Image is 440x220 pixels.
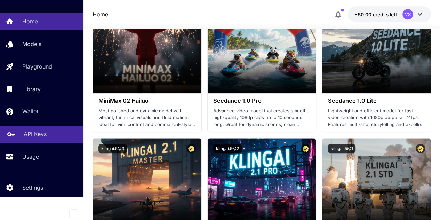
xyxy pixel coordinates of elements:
p: API Keys [24,130,47,138]
h3: Seedance 1.0 Pro [213,97,311,104]
img: alt [208,4,316,93]
span: credits left [373,11,397,17]
button: klingai:5@3 [98,144,127,153]
p: Home [22,17,38,25]
h3: MiniMax 02 Hailuo [98,97,196,104]
nav: breadcrumb [93,10,108,18]
button: Certified Model – Vetted for best performance and includes a commercial license. [186,144,196,153]
a: Home [93,10,108,18]
button: Certified Model – Vetted for best performance and includes a commercial license. [301,144,310,153]
p: Models [22,40,41,48]
button: klingai:5@2 [213,144,242,153]
h3: Seedance 1.0 Lite [328,97,425,104]
div: -$0.0012 [355,11,397,18]
button: -$0.0012VS [348,6,431,22]
p: Playground [22,62,52,71]
p: Usage [22,152,39,161]
p: Most polished and dynamic model with vibrant, theatrical visuals and fluid motion. Ideal for vira... [98,108,196,128]
button: Certified Model – Vetted for best performance and includes a commercial license. [416,144,425,153]
img: alt [93,4,201,93]
p: Wallet [22,107,38,116]
button: Collapse sidebar [69,209,78,218]
p: Advanced video model that creates smooth, high-quality 1080p clips up to 10 seconds long. Great f... [213,108,311,128]
div: Collapse sidebar [74,207,83,220]
p: Lightweight and efficient model for fast video creation with 1080p output at 24fps. Features mult... [328,108,425,128]
span: -$0.00 [355,11,373,17]
div: VS [402,9,413,19]
p: Settings [22,183,43,192]
img: alt [322,4,431,93]
p: Library [22,85,41,93]
button: klingai:5@1 [328,144,355,153]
